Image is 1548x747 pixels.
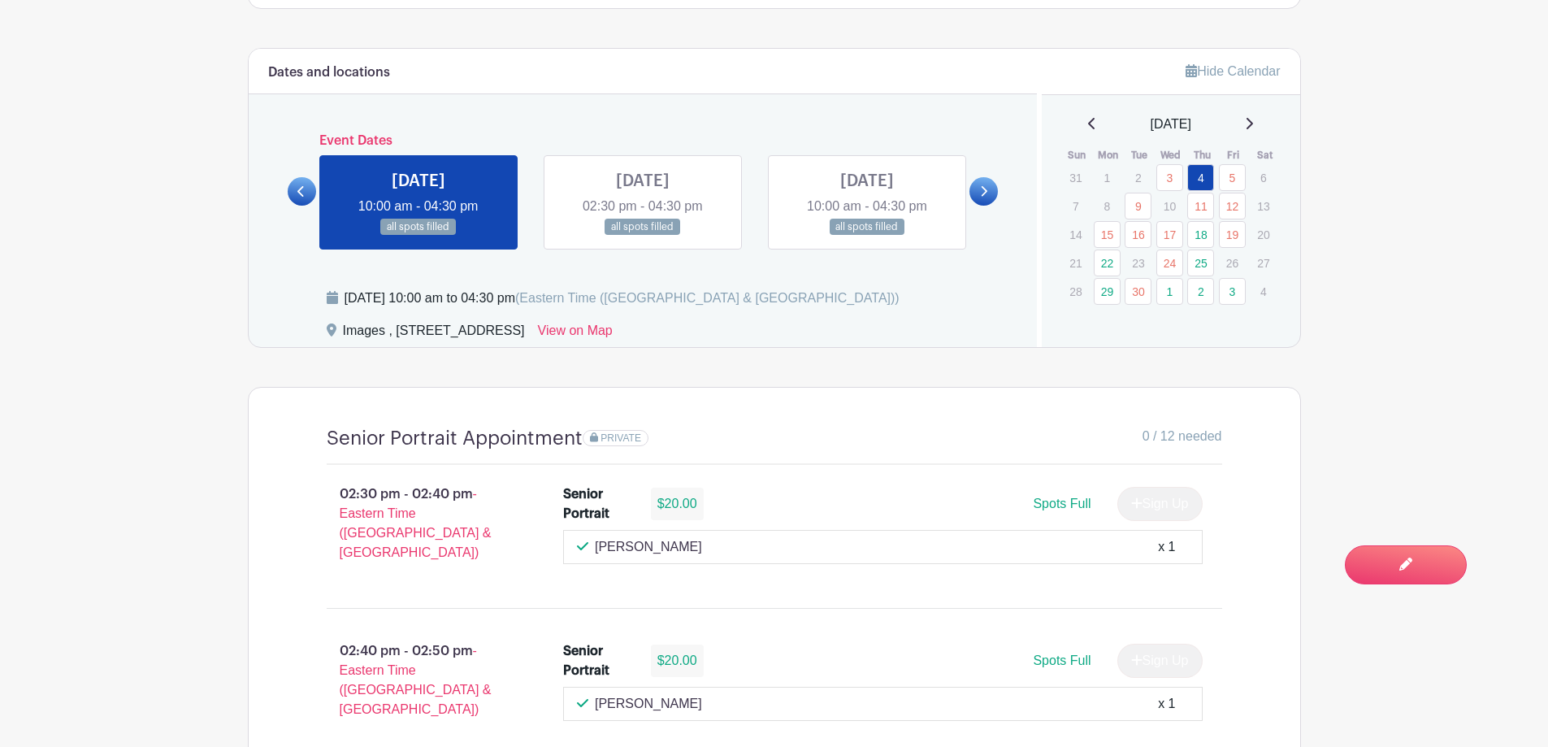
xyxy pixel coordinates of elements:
[1094,278,1121,305] a: 29
[1124,147,1156,163] th: Tue
[343,321,525,347] div: Images , [STREET_ADDRESS]
[1250,279,1277,304] p: 4
[1062,165,1089,190] p: 31
[1187,221,1214,248] a: 18
[1187,193,1214,219] a: 11
[538,321,613,347] a: View on Map
[345,289,900,308] div: [DATE] 10:00 am to 04:30 pm
[1158,537,1175,557] div: x 1
[301,635,538,726] p: 02:40 pm - 02:50 pm
[1219,221,1246,248] a: 19
[340,644,492,716] span: - Eastern Time ([GEOGRAPHIC_DATA] & [GEOGRAPHIC_DATA])
[1156,147,1187,163] th: Wed
[1125,193,1151,219] a: 9
[1219,250,1246,276] p: 26
[1156,221,1183,248] a: 17
[301,478,538,569] p: 02:30 pm - 02:40 pm
[651,645,704,677] div: $20.00
[1250,193,1277,219] p: 13
[651,488,704,520] div: $20.00
[1156,164,1183,191] a: 3
[1187,278,1214,305] a: 2
[1093,147,1125,163] th: Mon
[340,487,492,559] span: - Eastern Time ([GEOGRAPHIC_DATA] & [GEOGRAPHIC_DATA])
[1033,654,1091,667] span: Spots Full
[563,641,631,680] div: Senior Portrait
[1062,279,1089,304] p: 28
[1187,164,1214,191] a: 4
[327,427,583,450] h4: Senior Portrait Appointment
[1033,497,1091,510] span: Spots Full
[1250,165,1277,190] p: 6
[1125,221,1151,248] a: 16
[1125,278,1151,305] a: 30
[1094,165,1121,190] p: 1
[1143,427,1222,446] span: 0 / 12 needed
[1156,193,1183,219] p: 10
[1151,115,1191,134] span: [DATE]
[268,65,390,80] h6: Dates and locations
[1158,694,1175,714] div: x 1
[1125,165,1151,190] p: 2
[1061,147,1093,163] th: Sun
[1094,193,1121,219] p: 8
[1125,250,1151,276] p: 23
[1186,64,1280,78] a: Hide Calendar
[1250,250,1277,276] p: 27
[1249,147,1281,163] th: Sat
[1187,250,1214,276] a: 25
[1062,193,1089,219] p: 7
[515,291,900,305] span: (Eastern Time ([GEOGRAPHIC_DATA] & [GEOGRAPHIC_DATA]))
[1094,221,1121,248] a: 15
[1062,250,1089,276] p: 21
[595,537,702,557] p: [PERSON_NAME]
[316,133,970,149] h6: Event Dates
[1250,222,1277,247] p: 20
[1094,250,1121,276] a: 22
[1219,278,1246,305] a: 3
[1219,193,1246,219] a: 12
[1156,278,1183,305] a: 1
[563,484,631,523] div: Senior Portrait
[1062,222,1089,247] p: 14
[1219,164,1246,191] a: 5
[1218,147,1250,163] th: Fri
[1156,250,1183,276] a: 24
[595,694,702,714] p: [PERSON_NAME]
[601,432,641,444] span: PRIVATE
[1186,147,1218,163] th: Thu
